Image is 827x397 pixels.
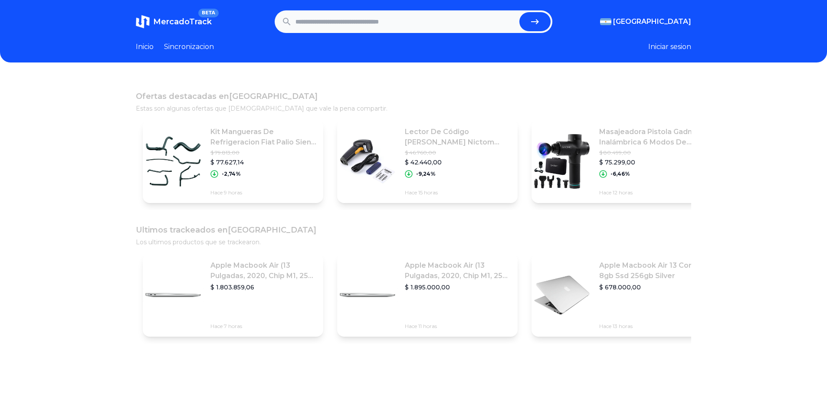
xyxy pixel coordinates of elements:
[405,260,511,281] p: Apple Macbook Air (13 Pulgadas, 2020, Chip M1, 256 Gb De Ssd, 8 Gb De Ram) - Plata
[610,171,630,177] p: -6,46%
[143,265,203,325] img: Featured image
[136,90,691,102] h1: Ofertas destacadas en [GEOGRAPHIC_DATA]
[210,158,316,167] p: $ 77.627,14
[405,323,511,330] p: Hace 11 horas
[136,15,150,29] img: MercadoTrack
[136,42,154,52] a: Inicio
[143,120,323,203] a: Featured imageKit Mangueras De Refrigeracion Fiat Palio Siena 1.6 8v 1996/$ 79.813,00$ 77.627,14-...
[532,120,712,203] a: Featured imageMasajeadora Pistola Gadnic Inalámbrica 6 Modos De Masaje$ 80.499,00$ 75.299,00-6,46...
[599,323,705,330] p: Hace 13 horas
[599,158,705,167] p: $ 75.299,00
[136,104,691,113] p: Estas son algunas ofertas que [DEMOGRAPHIC_DATA] que vale la pena compartir.
[532,265,592,325] img: Featured image
[136,238,691,246] p: Los ultimos productos que se trackearon.
[210,149,316,156] p: $ 79.813,00
[532,253,712,337] a: Featured imageApple Macbook Air 13 Core I5 8gb Ssd 256gb Silver$ 678.000,00Hace 13 horas
[648,42,691,52] button: Iniciar sesion
[337,120,518,203] a: Featured imageLector De Código [PERSON_NAME] Nictom 8200w Usb Inalámbrico Cba$ 46.760,00$ 42.440,...
[405,149,511,156] p: $ 46.760,00
[210,323,316,330] p: Hace 7 horas
[143,253,323,337] a: Featured imageApple Macbook Air (13 Pulgadas, 2020, Chip M1, 256 Gb De Ssd, 8 Gb De Ram) - Plata$...
[153,17,212,26] span: MercadoTrack
[405,189,511,196] p: Hace 15 horas
[613,16,691,27] span: [GEOGRAPHIC_DATA]
[337,253,518,337] a: Featured imageApple Macbook Air (13 Pulgadas, 2020, Chip M1, 256 Gb De Ssd, 8 Gb De Ram) - Plata$...
[136,224,691,236] h1: Ultimos trackeados en [GEOGRAPHIC_DATA]
[337,265,398,325] img: Featured image
[210,127,316,148] p: Kit Mangueras De Refrigeracion Fiat Palio Siena 1.6 8v 1996/
[599,127,705,148] p: Masajeadora Pistola Gadnic Inalámbrica 6 Modos De Masaje
[600,16,691,27] button: [GEOGRAPHIC_DATA]
[210,260,316,281] p: Apple Macbook Air (13 Pulgadas, 2020, Chip M1, 256 Gb De Ssd, 8 Gb De Ram) - Plata
[337,131,398,192] img: Featured image
[136,15,212,29] a: MercadoTrackBETA
[198,9,219,17] span: BETA
[599,189,705,196] p: Hace 12 horas
[164,42,214,52] a: Sincronizacion
[405,283,511,292] p: $ 1.895.000,00
[599,149,705,156] p: $ 80.499,00
[405,127,511,148] p: Lector De Código [PERSON_NAME] Nictom 8200w Usb Inalámbrico Cba
[210,189,316,196] p: Hace 9 horas
[532,131,592,192] img: Featured image
[416,171,436,177] p: -9,24%
[599,283,705,292] p: $ 678.000,00
[222,171,241,177] p: -2,74%
[210,283,316,292] p: $ 1.803.859,06
[600,18,611,25] img: Argentina
[143,131,203,192] img: Featured image
[599,260,705,281] p: Apple Macbook Air 13 Core I5 8gb Ssd 256gb Silver
[405,158,511,167] p: $ 42.440,00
